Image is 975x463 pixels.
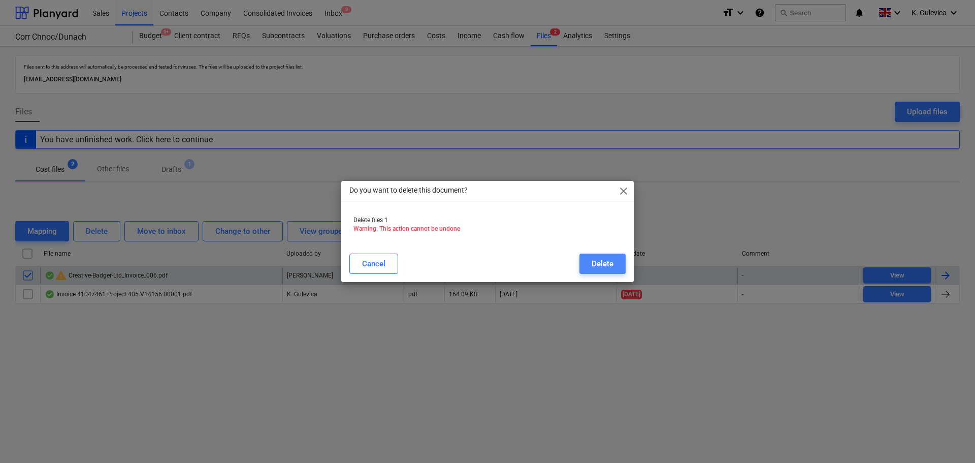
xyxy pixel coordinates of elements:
span: close [617,185,630,197]
div: Delete [592,257,613,270]
p: Do you want to delete this document? [349,185,468,196]
button: Delete [579,254,626,274]
button: Cancel [349,254,398,274]
p: Delete files 1 [353,216,622,225]
div: Cancel [362,257,385,270]
p: Warning: This action cannot be undone [353,225,622,233]
iframe: Chat Widget [924,414,975,463]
